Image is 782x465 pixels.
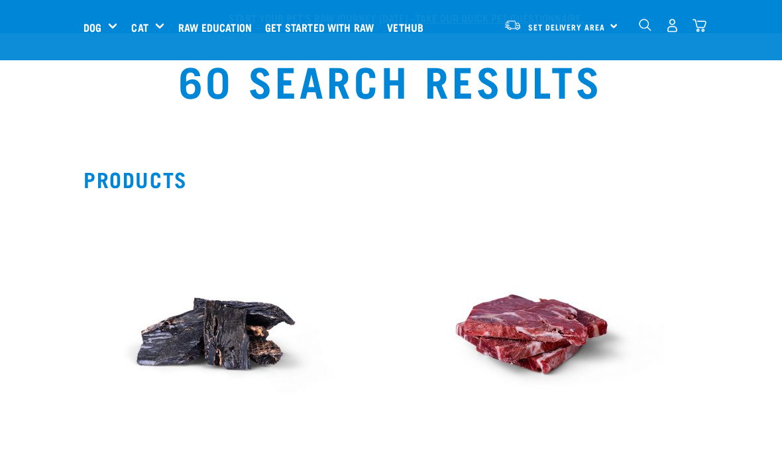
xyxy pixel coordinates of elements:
[84,19,101,35] a: Dog
[528,25,605,29] span: Set Delivery Area
[131,19,148,35] a: Cat
[504,19,522,31] img: van-moving.png
[665,19,679,32] img: user.png
[154,56,628,103] h1: 60 Search Results
[262,1,384,54] a: Get started with Raw
[175,1,262,54] a: Raw Education
[84,167,698,191] h2: Products
[639,19,651,31] img: home-icon-1@2x.png
[693,19,706,32] img: home-icon@2x.png
[384,1,433,54] a: Vethub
